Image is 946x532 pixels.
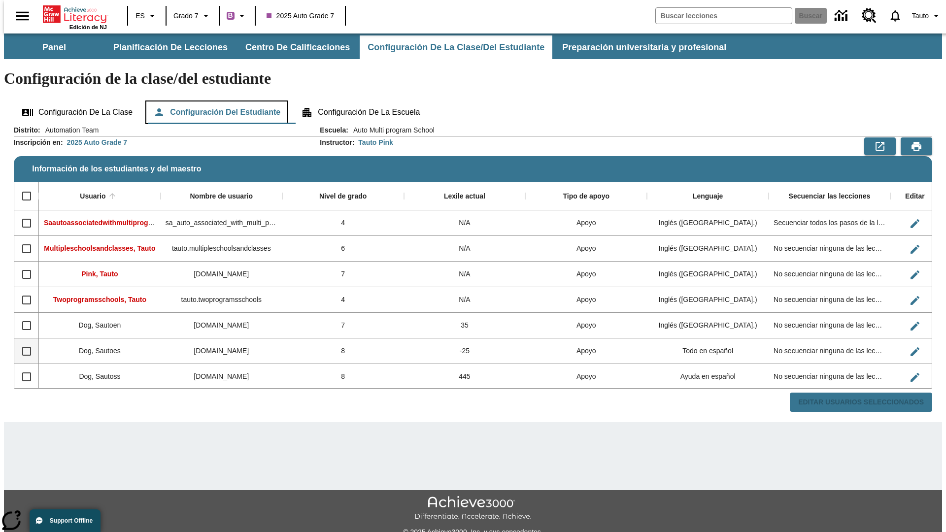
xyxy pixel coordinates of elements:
button: Editar Usuario [905,265,925,285]
div: Subbarra de navegación [4,35,735,59]
button: Editar Usuario [905,316,925,336]
div: Tauto Pink [358,137,393,147]
a: Centro de información [829,2,856,30]
div: Apoyo [525,210,647,236]
div: Tipo de apoyo [563,192,609,201]
span: Multipleschoolsandclasses, Tauto [44,244,155,252]
div: N/A [404,236,526,262]
span: Saautoassociatedwithmultiprogr, Saautoassociatedwithmultiprogr [44,219,261,227]
div: tauto.pink [161,262,282,287]
div: Apoyo [525,262,647,287]
span: Twoprogramsschools, Tauto [53,296,146,303]
div: 4 [282,210,404,236]
div: Lenguaje [693,192,723,201]
span: Grado 7 [173,11,199,21]
div: Nombre de usuario [190,192,253,201]
button: Abrir el menú lateral [8,1,37,31]
span: Pink, Tauto [81,270,118,278]
div: Secuenciar las lecciones [789,192,871,201]
div: No secuenciar ninguna de las lecciones [769,338,890,364]
div: 8 [282,338,404,364]
div: No secuenciar ninguna de las lecciones [769,262,890,287]
div: 4 [282,287,404,313]
span: Automation Team [40,125,99,135]
button: Vista previa de impresión [901,137,932,155]
span: Dog, Sautoen [79,321,121,329]
div: Usuario [80,192,105,201]
button: Configuración de la clase/del estudiante [360,35,552,59]
button: Lenguaje: ES, Selecciona un idioma [131,7,163,25]
div: No secuenciar ninguna de las lecciones [769,236,890,262]
span: Dog, Sautoss [79,372,120,380]
span: Dog, Sautoes [79,347,121,355]
div: Apoyo [525,313,647,338]
h1: Configuración de la clase/del estudiante [4,69,942,88]
span: B [228,9,233,22]
div: Subbarra de navegación [4,33,942,59]
div: Ayuda en español [647,364,769,390]
div: Nivel de grado [319,192,367,201]
div: Inglés (EE. UU.) [647,313,769,338]
button: Configuración del estudiante [145,100,288,124]
span: ES [135,11,145,21]
div: Inglés (EE. UU.) [647,287,769,313]
div: Inglés (EE. UU.) [647,262,769,287]
div: Apoyo [525,338,647,364]
div: 445 [404,364,526,390]
div: N/A [404,210,526,236]
button: Editar Usuario [905,291,925,310]
span: 2025 Auto Grade 7 [267,11,335,21]
span: Edición de NJ [69,24,107,30]
div: N/A [404,287,526,313]
div: Inglés (EE. UU.) [647,210,769,236]
a: Notificaciones [882,3,908,29]
div: Inglés (EE. UU.) [647,236,769,262]
button: Exportar a CSV [864,137,896,155]
h2: Inscripción en : [14,138,63,147]
button: Preparación universitaria y profesional [554,35,734,59]
div: tauto.multipleschoolsandclasses [161,236,282,262]
div: -25 [404,338,526,364]
button: Editar Usuario [905,367,925,387]
h2: Instructor : [320,138,354,147]
button: Centro de calificaciones [237,35,358,59]
button: Grado: Grado 7, Elige un grado [169,7,216,25]
div: sa_auto_associated_with_multi_program_classes [161,210,282,236]
h2: Distrito : [14,126,40,134]
div: Secuenciar todos los pasos de la lección [769,210,890,236]
span: Información de los estudiantes y del maestro [32,165,201,173]
div: 35 [404,313,526,338]
button: Boost El color de la clase es morado/púrpura. Cambiar el color de la clase. [223,7,252,25]
button: Editar Usuario [905,239,925,259]
button: Support Offline [30,509,101,532]
div: tauto.twoprogramsschools [161,287,282,313]
button: Planificación de lecciones [105,35,236,59]
div: Información de los estudiantes y del maestro [14,125,932,412]
div: Apoyo [525,236,647,262]
div: Apoyo [525,287,647,313]
div: sautoen.dog [161,313,282,338]
div: 2025 Auto Grade 7 [67,137,127,147]
div: sautoss.dog [161,364,282,390]
div: 8 [282,364,404,390]
div: 6 [282,236,404,262]
div: 7 [282,262,404,287]
a: Centro de recursos, Se abrirá en una pestaña nueva. [856,2,882,29]
div: Todo en español [647,338,769,364]
button: Perfil/Configuración [908,7,946,25]
div: 7 [282,313,404,338]
div: Lexile actual [444,192,485,201]
h2: Escuela : [320,126,348,134]
span: Support Offline [50,517,93,524]
img: Achieve3000 Differentiate Accelerate Achieve [414,496,532,521]
a: Portada [43,4,107,24]
span: Auto Multi program School [348,125,435,135]
button: Panel [5,35,103,59]
button: Editar Usuario [905,342,925,362]
div: Apoyo [525,364,647,390]
button: Editar Usuario [905,214,925,233]
div: Portada [43,3,107,30]
div: N/A [404,262,526,287]
div: sautoes.dog [161,338,282,364]
input: Buscar campo [656,8,792,24]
